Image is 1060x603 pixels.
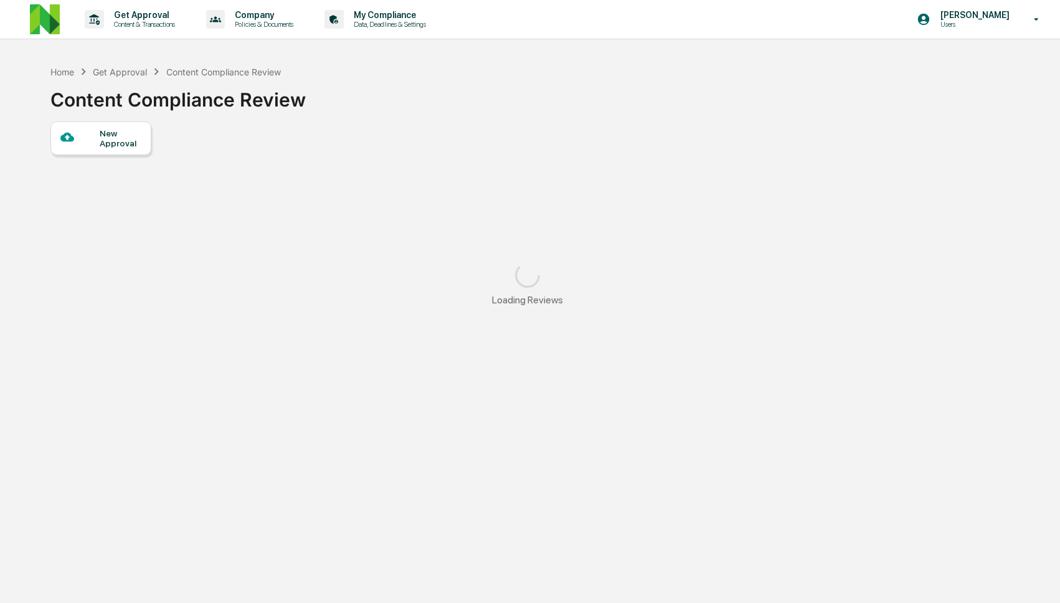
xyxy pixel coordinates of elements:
[100,128,141,148] div: New Approval
[930,20,1016,29] p: Users
[50,67,74,77] div: Home
[492,294,563,306] div: Loading Reviews
[30,4,60,34] img: logo
[93,67,147,77] div: Get Approval
[104,20,181,29] p: Content & Transactions
[344,20,432,29] p: Data, Deadlines & Settings
[225,20,300,29] p: Policies & Documents
[930,10,1016,20] p: [PERSON_NAME]
[104,10,181,20] p: Get Approval
[166,67,281,77] div: Content Compliance Review
[50,78,306,111] div: Content Compliance Review
[344,10,432,20] p: My Compliance
[225,10,300,20] p: Company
